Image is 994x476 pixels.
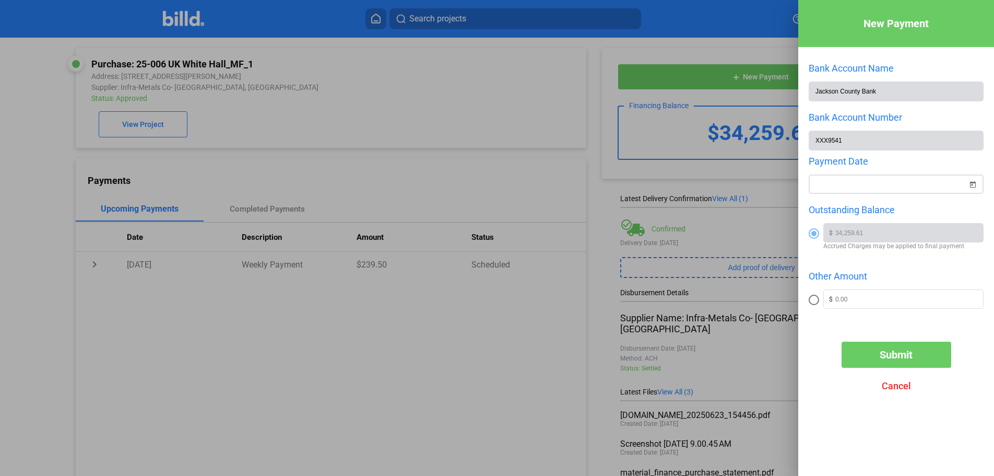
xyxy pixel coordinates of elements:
[823,242,984,250] span: Accrued Charges may be applied to final payment
[809,63,984,74] div: Bank Account Name
[880,349,913,361] span: Submit
[809,271,984,282] div: Other Amount
[824,290,835,308] span: $
[842,373,951,399] button: Cancel
[809,156,984,167] div: Payment Date
[824,224,835,242] span: $
[842,342,951,368] button: Submit
[882,380,911,391] span: Cancel
[835,224,983,239] input: 0.00
[835,290,983,306] input: 0.00
[967,173,978,183] button: Open calendar
[809,112,984,123] div: Bank Account Number
[809,204,984,215] div: Outstanding Balance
